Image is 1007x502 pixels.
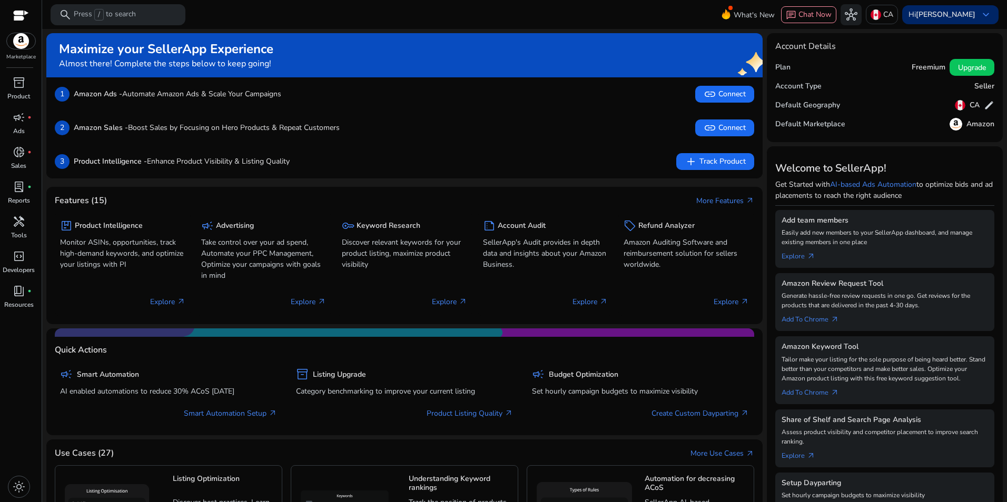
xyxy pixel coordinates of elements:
[775,120,845,129] h5: Default Marketplace
[269,409,277,417] span: arrow_outward
[786,10,796,21] span: chat
[313,370,366,379] h5: Listing Upgrade
[845,8,857,21] span: hub
[782,228,988,247] p: Easily add new members to your SellerApp dashboard, and manage existing members in one place
[498,222,546,230] h5: Account Audit
[782,490,988,500] p: Set hourly campaign budgets to maximize visibility
[685,155,697,168] span: add
[173,475,277,493] h5: Listing Optimization
[13,111,25,124] span: campaign
[599,297,608,306] span: arrow_outward
[60,368,73,380] span: campaign
[483,219,496,232] span: summarize
[7,33,35,49] img: amazon.svg
[55,196,107,206] h4: Features (15)
[432,296,467,307] p: Explore
[782,479,988,488] h5: Setup Dayparting
[77,370,139,379] h5: Smart Automation
[807,252,815,260] span: arrow_outward
[782,383,847,398] a: Add To Chrome
[177,297,185,306] span: arrow_outward
[695,86,754,103] button: linkConnect
[74,156,290,167] p: Enhance Product Visibility & Listing Quality
[6,53,36,61] p: Marketplace
[74,89,122,99] b: Amazon Ads -
[775,42,836,52] h4: Account Details
[704,122,746,134] span: Connect
[958,62,986,73] span: Upgrade
[807,451,815,460] span: arrow_outward
[782,291,988,310] p: Generate hassle-free review requests in one go. Get reviews for the products that are delivered i...
[883,5,893,24] p: CA
[27,289,32,293] span: fiber_manual_record
[459,297,467,306] span: arrow_outward
[13,76,25,89] span: inventory_2
[357,222,420,230] h5: Keyword Research
[714,296,749,307] p: Explore
[74,123,128,133] b: Amazon Sales -
[984,100,994,111] span: edit
[296,386,513,397] p: Category benchmarking to improve your current listing
[782,355,988,383] p: Tailor make your listing for the sole purpose of being heard better. Stand better than your compe...
[746,196,754,205] span: arrow_outward
[427,408,513,419] a: Product Listing Quality
[13,250,25,263] span: code_blocks
[27,115,32,119] span: fiber_manual_record
[775,179,994,201] p: Get Started with to optimize bids and ad placements to reach the right audience
[572,296,608,307] p: Explore
[94,9,104,21] span: /
[60,237,185,270] p: Monitor ASINs, opportunities, track high-demand keywords, and optimize your listings with PI
[830,179,916,189] a: AI-based Ads Automation
[624,237,749,270] p: Amazon Auditing Software and reimbursement solution for sellers worldwide.
[645,475,748,493] h5: Automation for decreasing ACoS
[55,121,70,135] p: 2
[746,449,754,458] span: arrow_outward
[216,222,254,230] h5: Advertising
[13,126,25,136] p: Ads
[704,88,716,101] span: link
[696,195,754,206] a: More Featuresarrow_outward
[624,219,636,232] span: sell
[734,6,775,24] span: What's New
[966,120,994,129] h5: Amazon
[8,196,30,205] p: Reports
[690,448,754,459] a: More Use Casesarrow_outward
[7,92,30,101] p: Product
[4,300,34,309] p: Resources
[704,88,746,101] span: Connect
[798,9,832,19] span: Chat Now
[74,9,136,21] p: Press to search
[782,427,988,446] p: Assess product visibility and competitor placement to improve search ranking.
[841,4,862,25] button: hub
[782,343,988,352] h5: Amazon Keyword Tool
[342,219,354,232] span: key
[831,388,839,397] span: arrow_outward
[55,87,70,102] p: 1
[318,297,326,306] span: arrow_outward
[55,154,70,169] p: 3
[704,122,716,134] span: link
[27,185,32,189] span: fiber_manual_record
[775,63,791,72] h5: Plan
[980,8,992,21] span: keyboard_arrow_down
[638,222,695,230] h5: Refund Analyzer
[13,285,25,297] span: book_4
[532,386,749,397] p: Set hourly campaign budgets to maximize visibility
[74,122,340,133] p: Boost Sales by Focusing on Hero Products & Repeat Customers
[296,368,309,380] span: inventory_2
[782,416,988,425] h5: Share of Shelf and Search Page Analysis
[831,315,839,324] span: arrow_outward
[11,161,26,170] p: Sales
[13,180,25,193] span: lab_profile
[13,480,25,493] span: light_mode
[60,219,73,232] span: package
[782,247,824,262] a: Explorearrow_outward
[950,118,962,130] img: amazon.svg
[55,345,107,355] h4: Quick Actions
[60,386,277,397] p: AI enabled automations to reduce 30% ACoS [DATE]
[409,475,512,493] h5: Understanding Keyword rankings
[781,6,836,23] button: chatChat Now
[970,101,980,110] h5: CA
[74,156,147,166] b: Product Intelligence -
[483,237,608,270] p: SellerApp's Audit provides in depth data and insights about your Amazon Business.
